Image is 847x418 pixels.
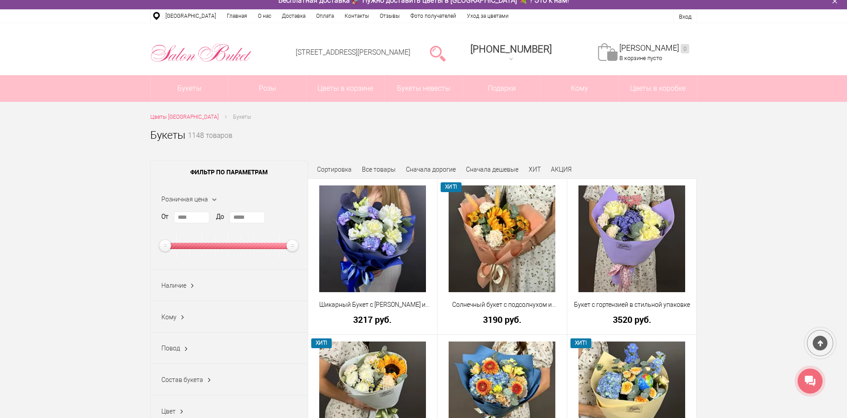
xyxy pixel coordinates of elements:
[311,338,332,348] span: ХИТ!
[161,345,180,352] span: Повод
[681,44,689,53] ins: 0
[221,9,253,23] a: Главная
[619,43,689,53] a: [PERSON_NAME]
[160,9,221,23] a: [GEOGRAPHIC_DATA]
[216,212,224,221] label: До
[150,114,219,120] span: Цветы [GEOGRAPHIC_DATA]
[466,166,518,173] a: Сначала дешевые
[151,161,308,183] span: Фильтр по параметрам
[253,9,277,23] a: О нас
[385,75,462,102] a: Букеты невесты
[406,166,456,173] a: Сначала дорогие
[233,114,251,120] span: Букеты
[150,41,252,64] img: Цветы Нижний Новгород
[161,408,176,415] span: Цвет
[188,133,233,154] small: 1148 товаров
[150,127,185,143] h1: Букеты
[679,13,691,20] a: Вход
[161,196,208,203] span: Розничная цена
[449,185,555,292] img: Солнечный букет с подсолнухом и диантусами
[573,300,691,309] a: Букет с гортензией в стильной упаковке
[541,75,618,102] span: Кому
[161,212,169,221] label: От
[311,9,339,23] a: Оплата
[443,300,561,309] a: Солнечный букет с подсолнухом и диантусами
[405,9,462,23] a: Фото получателей
[150,113,219,122] a: Цветы [GEOGRAPHIC_DATA]
[462,9,514,23] a: Уход за цветами
[161,376,203,383] span: Состав букета
[443,315,561,324] a: 3190 руб.
[441,182,462,192] span: ХИТ!
[317,166,352,173] span: Сортировка
[362,166,396,173] a: Все товары
[319,185,426,292] img: Шикарный Букет с Розами и Синими Диантусами
[314,300,432,309] a: Шикарный Букет с [PERSON_NAME] и [PERSON_NAME]
[307,75,385,102] a: Цветы в корзине
[551,166,572,173] a: АКЦИЯ
[161,313,177,321] span: Кому
[314,315,432,324] a: 3217 руб.
[161,282,186,289] span: Наличие
[374,9,405,23] a: Отзывы
[470,44,552,55] span: [PHONE_NUMBER]
[151,75,229,102] a: Букеты
[619,75,697,102] a: Цветы в коробке
[465,40,557,66] a: [PHONE_NUMBER]
[573,315,691,324] a: 3520 руб.
[570,338,591,348] span: ХИТ!
[578,185,685,292] img: Букет с гортензией в стильной упаковке
[339,9,374,23] a: Контакты
[619,55,662,61] span: В корзине пусто
[229,75,306,102] a: Розы
[529,166,541,173] a: ХИТ
[296,48,410,56] a: [STREET_ADDRESS][PERSON_NAME]
[463,75,541,102] a: Подарки
[277,9,311,23] a: Доставка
